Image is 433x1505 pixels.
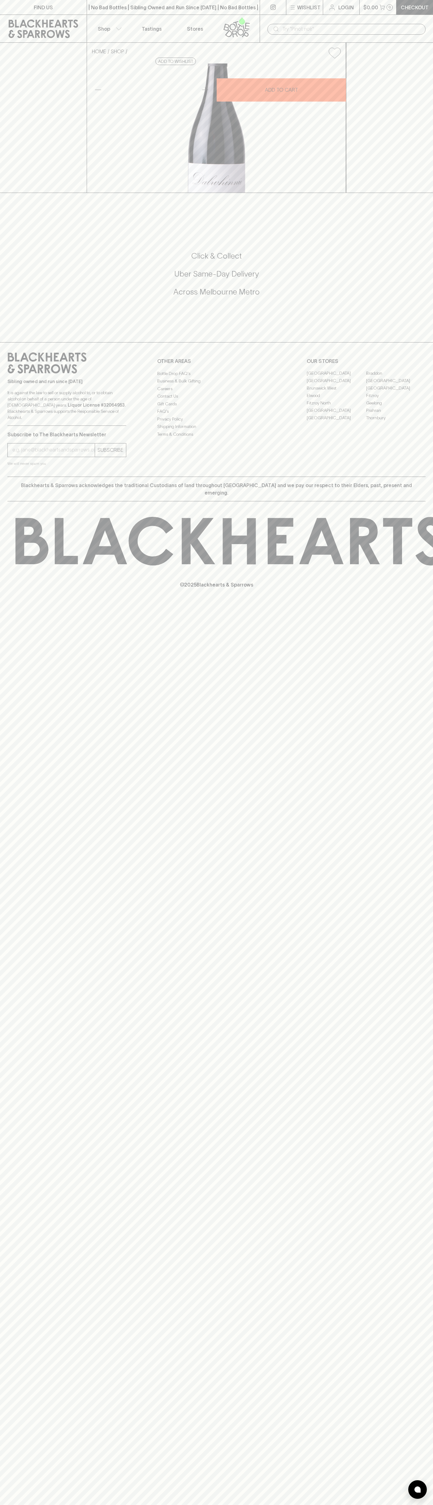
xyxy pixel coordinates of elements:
[307,392,366,399] a: Elwood
[265,86,298,94] p: ADD TO CART
[68,403,125,408] strong: Liquor License #32064953
[187,25,203,33] p: Stores
[7,431,126,438] p: Subscribe to The Blackhearts Newsletter
[142,25,162,33] p: Tastings
[366,414,426,422] a: Thornbury
[414,1486,421,1493] img: bubble-icon
[307,385,366,392] a: Brunswick West
[282,24,421,34] input: Try "Pinot noir"
[157,370,276,377] a: Bottle Drop FAQ's
[401,4,429,11] p: Checkout
[7,390,126,421] p: It is against the law to sell or supply alcohol to, or to obtain alcohol on behalf of a person un...
[157,400,276,408] a: Gift Cards
[12,482,421,496] p: Blackhearts & Sparrows acknowledges the traditional Custodians of land throughout [GEOGRAPHIC_DAT...
[157,357,276,365] p: OTHER AREAS
[7,378,126,385] p: Sibling owned and run since [DATE]
[307,370,366,377] a: [GEOGRAPHIC_DATA]
[307,407,366,414] a: [GEOGRAPHIC_DATA]
[157,423,276,430] a: Shipping Information
[307,377,366,385] a: [GEOGRAPHIC_DATA]
[217,78,346,102] button: ADD TO CART
[95,443,126,457] button: SUBSCRIBE
[363,4,378,11] p: $0.00
[92,49,106,54] a: HOME
[111,49,124,54] a: SHOP
[366,377,426,385] a: [GEOGRAPHIC_DATA]
[366,370,426,377] a: Braddon
[388,6,391,9] p: 0
[157,408,276,415] a: FAQ's
[326,45,343,61] button: Add to wishlist
[7,226,426,330] div: Call to action block
[157,377,276,385] a: Business & Bulk Gifting
[366,385,426,392] a: [GEOGRAPHIC_DATA]
[307,414,366,422] a: [GEOGRAPHIC_DATA]
[7,460,126,467] p: We will never spam you
[7,251,426,261] h5: Click & Collect
[157,385,276,392] a: Careers
[366,399,426,407] a: Geelong
[87,63,346,193] img: 36237.png
[7,287,426,297] h5: Across Melbourne Metro
[366,407,426,414] a: Prahran
[87,15,130,42] button: Shop
[157,430,276,438] a: Terms & Conditions
[173,15,217,42] a: Stores
[98,25,110,33] p: Shop
[307,399,366,407] a: Fitzroy North
[7,269,426,279] h5: Uber Same-Day Delivery
[130,15,173,42] a: Tastings
[34,4,53,11] p: FIND US
[97,446,123,454] p: SUBSCRIBE
[12,445,95,455] input: e.g. jane@blackheartsandsparrows.com.au
[338,4,354,11] p: Login
[155,58,196,65] button: Add to wishlist
[307,357,426,365] p: OUR STORES
[297,4,321,11] p: Wishlist
[157,415,276,423] a: Privacy Policy
[157,393,276,400] a: Contact Us
[366,392,426,399] a: Fitzroy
